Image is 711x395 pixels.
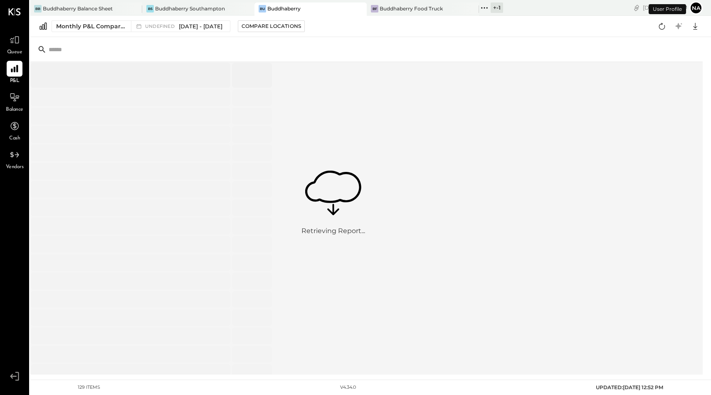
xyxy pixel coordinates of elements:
[9,135,20,142] span: Cash
[491,2,503,13] div: + -1
[179,22,222,30] span: [DATE] - [DATE]
[643,4,687,12] div: [DATE]
[7,49,22,56] span: Queue
[78,384,100,391] div: 129 items
[6,106,23,114] span: Balance
[0,147,29,171] a: Vendors
[649,4,686,14] div: User Profile
[52,20,230,32] button: Monthly P&L Comparison undefined[DATE] - [DATE]
[0,118,29,142] a: Cash
[34,5,42,12] div: BB
[6,164,24,171] span: Vendors
[259,5,266,12] div: Bu
[596,384,663,390] span: UPDATED: [DATE] 12:52 PM
[238,20,305,32] button: Compare Locations
[242,22,301,30] div: Compare Locations
[371,5,378,12] div: BF
[146,5,154,12] div: BS
[0,61,29,85] a: P&L
[145,24,177,29] span: undefined
[340,384,356,391] div: v 4.34.0
[10,77,20,85] span: P&L
[267,5,301,12] div: Buddhaberry
[689,1,703,15] button: na
[380,5,443,12] div: Buddhaberry Food Truck
[632,3,641,12] div: copy link
[0,32,29,56] a: Queue
[56,22,126,30] div: Monthly P&L Comparison
[43,5,113,12] div: Buddhaberry Balance Sheet
[155,5,225,12] div: Buddhaberry Southampton
[0,89,29,114] a: Balance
